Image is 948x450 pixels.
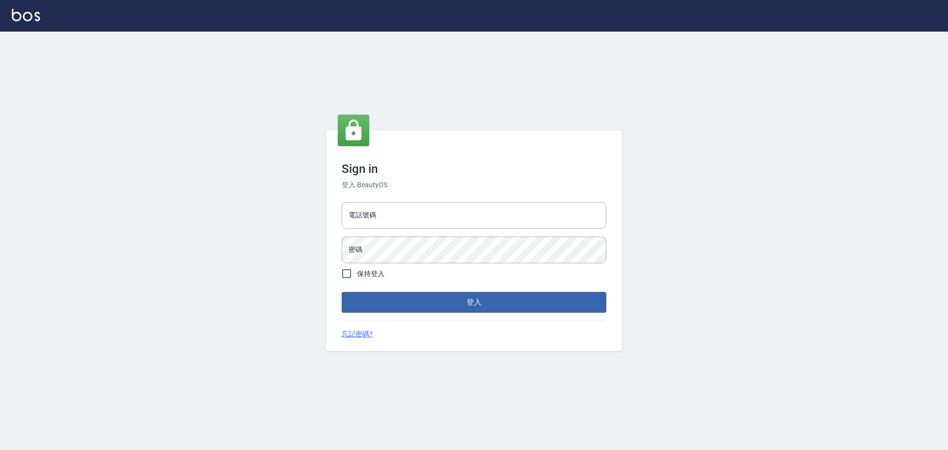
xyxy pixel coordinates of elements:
a: 忘記密碼? [342,329,373,339]
img: Logo [12,9,40,21]
h6: 登入 BeautyOS [342,180,606,190]
button: 登入 [342,292,606,313]
h3: Sign in [342,162,606,176]
span: 保持登入 [357,269,385,279]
